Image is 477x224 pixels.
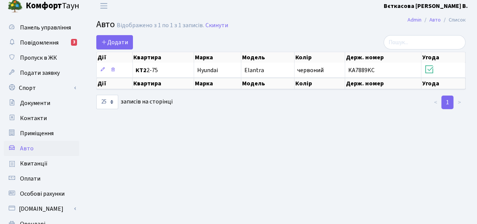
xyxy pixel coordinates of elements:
[20,99,50,107] span: Документи
[197,66,218,74] span: Hyundai
[20,39,59,47] span: Повідомлення
[4,20,79,35] a: Панель управління
[20,129,54,137] span: Приміщення
[345,78,421,89] th: Держ. номер
[4,201,79,216] a: [DOMAIN_NAME]
[136,67,191,73] span: 2-75
[408,16,421,24] a: Admin
[421,52,466,63] th: Угода
[96,95,173,109] label: записів на сторінці
[20,69,60,77] span: Подати заявку
[441,16,466,24] li: Список
[4,96,79,111] a: Документи
[4,80,79,96] a: Спорт
[4,141,79,156] a: Авто
[298,66,324,74] span: червоний
[20,190,65,198] span: Особові рахунки
[348,66,375,74] span: KA7889KC
[4,171,79,186] a: Оплати
[384,2,468,10] b: Вєткасова [PERSON_NAME] В.
[20,114,47,122] span: Контакти
[96,18,115,31] span: Авто
[241,52,294,63] th: Модель
[244,66,264,74] span: Elantra
[136,66,147,74] b: КТ2
[133,52,194,63] th: Квартира
[4,65,79,80] a: Подати заявку
[384,35,466,49] input: Пошук...
[20,54,57,62] span: Пропуск в ЖК
[117,22,204,29] div: Відображено з 1 по 1 з 1 записів.
[20,159,48,168] span: Квитанції
[96,95,118,109] select: записів на сторінці
[205,22,228,29] a: Скинути
[4,156,79,171] a: Квитанції
[97,78,133,89] th: Дії
[295,78,346,89] th: Колір
[20,144,34,153] span: Авто
[4,111,79,126] a: Контакти
[4,35,79,50] a: Повідомлення3
[96,35,133,49] a: Додати
[429,16,441,24] a: Авто
[20,175,40,183] span: Оплати
[194,78,242,89] th: Марка
[384,2,468,11] a: Вєткасова [PERSON_NAME] В.
[20,23,71,32] span: Панель управління
[396,12,477,28] nav: breadcrumb
[133,78,194,89] th: Квартира
[97,52,133,63] th: Дії
[345,52,421,63] th: Держ. номер
[101,38,128,46] span: Додати
[4,50,79,65] a: Пропуск в ЖК
[4,126,79,141] a: Приміщення
[295,52,346,63] th: Колір
[194,52,242,63] th: Марка
[421,78,466,89] th: Угода
[241,78,294,89] th: Модель
[4,186,79,201] a: Особові рахунки
[71,39,77,46] div: 3
[441,96,454,109] a: 1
